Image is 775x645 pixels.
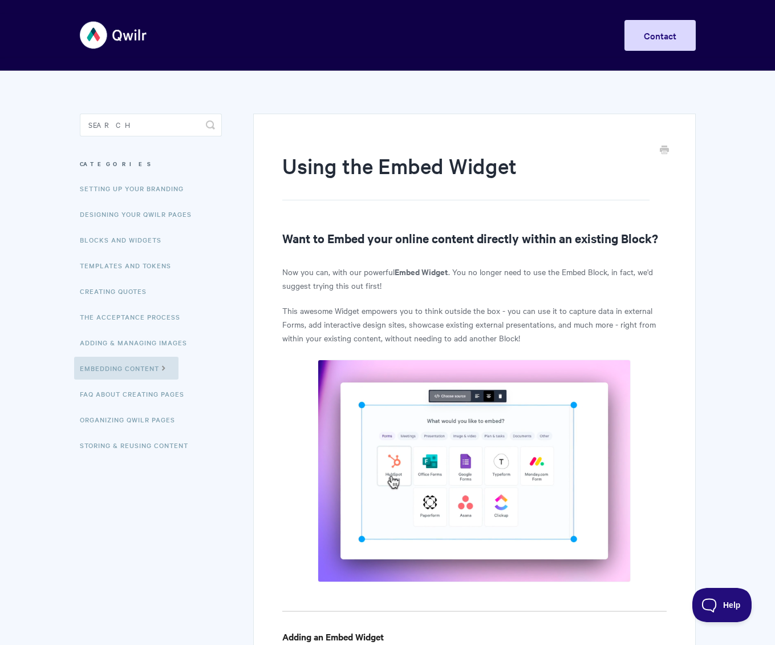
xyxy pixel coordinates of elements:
strong: Embed Widget [395,265,448,277]
h2: Want to Embed your online content directly within an existing Block? [282,229,666,247]
a: Contact [624,20,696,51]
a: Print this Article [660,144,669,157]
a: The Acceptance Process [80,305,189,328]
a: Templates and Tokens [80,254,180,277]
iframe: Toggle Customer Support [692,588,752,622]
a: Blocks and Widgets [80,228,170,251]
a: Designing Your Qwilr Pages [80,203,200,225]
h1: Using the Embed Widget [282,151,649,200]
p: This awesome Widget empowers you to think outside the box - you can use it to capture data in ext... [282,304,666,345]
a: Creating Quotes [80,280,155,303]
h3: Categories [80,154,222,174]
a: Organizing Qwilr Pages [80,408,184,431]
a: Adding & Managing Images [80,331,196,354]
img: Qwilr Help Center [80,14,148,57]
a: Setting up your Branding [80,177,192,200]
a: Storing & Reusing Content [80,434,197,457]
input: Search [80,114,222,136]
img: file-gaekzqDE7w.png [318,360,631,582]
a: Embedding Content [74,357,178,380]
p: Now you can, with our powerful . You no longer need to use the Embed Block, in fact, we'd suggest... [282,265,666,292]
a: FAQ About Creating Pages [80,382,193,405]
h4: Adding an Embed Widget [282,630,666,644]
